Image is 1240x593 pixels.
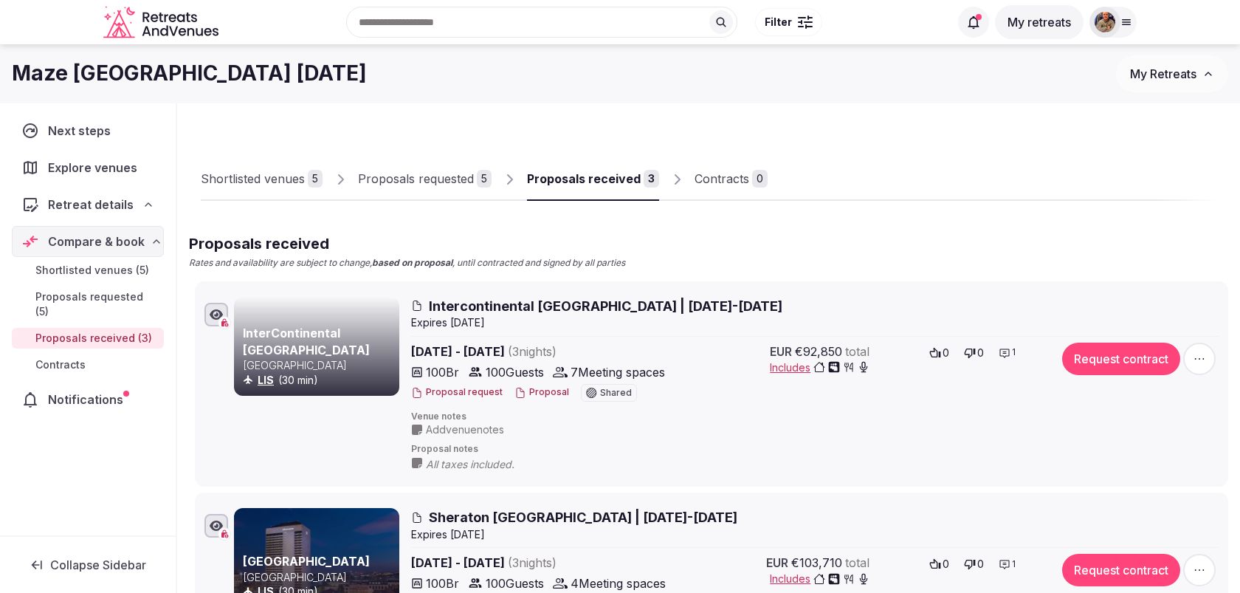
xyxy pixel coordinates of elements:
[411,554,671,572] span: [DATE] - [DATE]
[527,158,659,201] a: Proposals received3
[1062,343,1180,375] button: Request contract
[201,158,323,201] a: Shortlisted venues5
[358,170,474,188] div: Proposals requested
[201,170,305,188] div: Shortlisted venues
[12,152,164,183] a: Explore venues
[943,346,949,360] span: 0
[189,257,625,270] p: Rates and availability are subject to change, , until contracted and signed by all parties
[243,570,396,585] p: [GEOGRAPHIC_DATA]
[48,196,134,213] span: Retreat details
[845,343,869,360] span: total
[695,170,749,188] div: Contracts
[358,158,492,201] a: Proposals requested5
[770,360,869,375] button: Includes
[695,158,768,201] a: Contracts0
[845,554,869,572] span: total
[48,391,129,408] span: Notifications
[508,344,557,359] span: ( 3 night s )
[243,358,396,373] p: [GEOGRAPHIC_DATA]
[977,346,984,360] span: 0
[50,558,146,572] span: Collapse Sidebar
[925,343,954,363] button: 0
[1130,66,1196,81] span: My Retreats
[770,343,792,360] span: EUR
[243,554,370,569] a: [GEOGRAPHIC_DATA]
[258,373,274,388] button: LIS
[258,374,274,386] a: LIS
[1012,346,1016,359] span: 1
[995,5,1084,39] button: My retreats
[486,575,544,592] span: 100 Guests
[411,315,1219,330] div: Expire s [DATE]
[243,373,396,388] div: (30 min)
[12,260,164,281] a: Shortlisted venues (5)
[977,557,984,572] span: 0
[755,8,822,36] button: Filter
[48,233,145,250] span: Compare & book
[943,557,949,572] span: 0
[571,575,666,592] span: 4 Meeting spaces
[35,289,158,319] span: Proposals requested (5)
[477,170,492,188] div: 5
[426,422,504,437] span: Add venue notes
[35,263,149,278] span: Shortlisted venues (5)
[308,170,323,188] div: 5
[411,443,1219,456] span: Proposal notes
[514,386,569,399] button: Proposal
[12,59,367,88] h1: Maze [GEOGRAPHIC_DATA] [DATE]
[486,363,544,381] span: 100 Guests
[960,343,988,363] button: 0
[1095,12,1115,32] img: julen
[103,6,221,39] svg: Retreats and Venues company logo
[411,411,1219,423] span: Venue notes
[12,328,164,349] a: Proposals received (3)
[12,354,164,375] a: Contracts
[411,343,671,360] span: [DATE] - [DATE]
[571,363,665,381] span: 7 Meeting spaces
[644,170,659,188] div: 3
[426,457,544,472] span: All taxes included.
[960,554,988,575] button: 0
[12,384,164,415] a: Notifications
[508,555,557,570] span: ( 3 night s )
[48,122,117,140] span: Next steps
[12,115,164,146] a: Next steps
[243,326,370,357] a: InterContinental [GEOGRAPHIC_DATA]
[795,343,842,360] span: €92,850
[1062,554,1180,586] button: Request contract
[600,388,632,397] span: Shared
[925,554,954,575] button: 0
[35,357,86,372] span: Contracts
[372,257,452,268] strong: based on proposal
[35,331,152,346] span: Proposals received (3)
[791,554,842,572] span: €103,710
[189,233,625,254] h2: Proposals received
[12,287,164,322] a: Proposals requested (5)
[770,572,869,586] button: Includes
[765,15,792,30] span: Filter
[527,170,641,188] div: Proposals received
[426,575,459,592] span: 100 Br
[429,508,737,527] span: Sheraton [GEOGRAPHIC_DATA] | [DATE]-[DATE]
[995,15,1084,30] a: My retreats
[766,554,788,572] span: EUR
[48,159,143,176] span: Explore venues
[411,527,1219,542] div: Expire s [DATE]
[429,297,782,315] span: Intercontinental [GEOGRAPHIC_DATA] | [DATE]-[DATE]
[1012,558,1016,571] span: 1
[411,386,503,399] button: Proposal request
[426,363,459,381] span: 100 Br
[12,549,164,581] button: Collapse Sidebar
[103,6,221,39] a: Visit the homepage
[752,170,768,188] div: 0
[1116,55,1228,92] button: My Retreats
